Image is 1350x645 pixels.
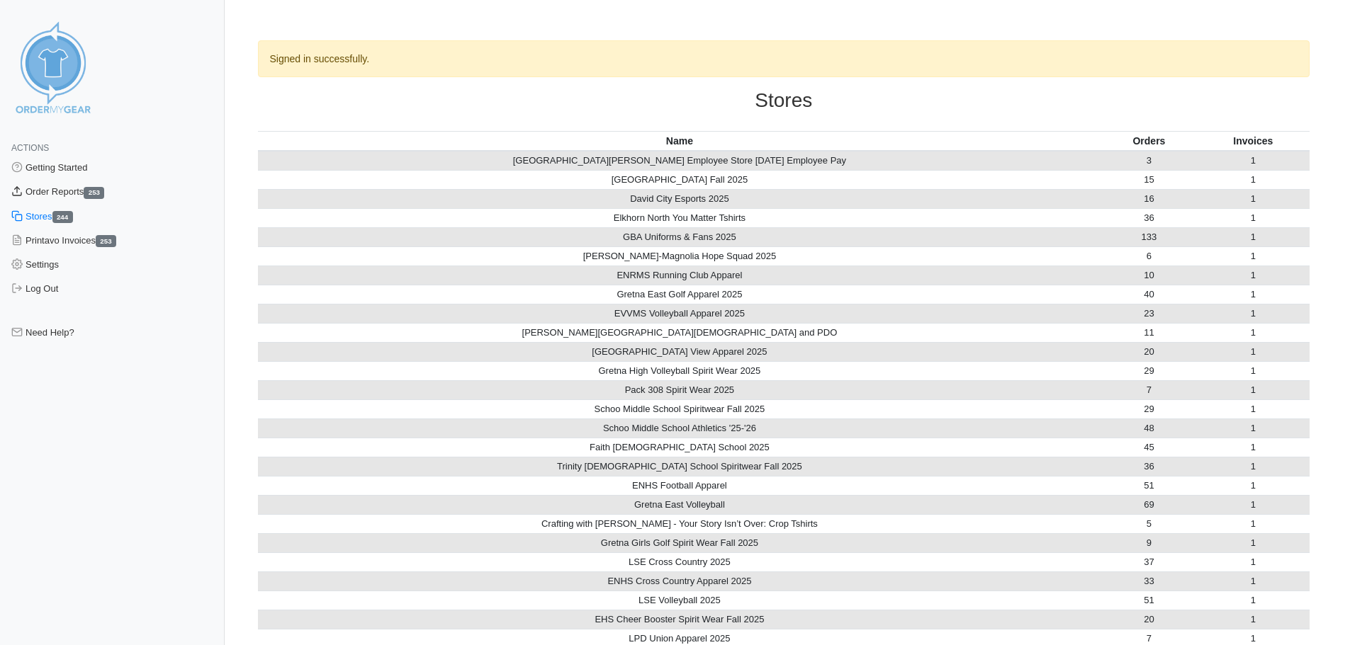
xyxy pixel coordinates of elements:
td: 23 [1101,304,1196,323]
td: 1 [1197,304,1310,323]
td: Elkhorn North You Matter Tshirts [258,208,1102,227]
td: 1 [1197,361,1310,380]
td: 1 [1197,246,1310,266]
td: 1 [1197,495,1310,514]
td: LSE Volleyball 2025 [258,590,1102,610]
td: 33 [1101,571,1196,590]
td: GBA Uniforms & Fans 2025 [258,227,1102,246]
td: David City Esports 2025 [258,189,1102,208]
td: 1 [1197,342,1310,361]
td: 20 [1101,342,1196,361]
td: 10 [1101,266,1196,285]
td: 7 [1101,380,1196,399]
td: 1 [1197,227,1310,246]
td: ENHS Football Apparel [258,476,1102,495]
span: 253 [96,235,116,247]
td: 1 [1197,571,1310,590]
td: Pack 308 Spirit Wear 2025 [258,380,1102,399]
td: 45 [1101,438,1196,457]
td: 6 [1101,246,1196,266]
td: 1 [1197,323,1310,342]
div: Signed in successfully. [258,40,1310,77]
th: Orders [1101,131,1196,151]
td: Gretna East Volleyball [258,495,1102,514]
td: [GEOGRAPHIC_DATA] View Apparel 2025 [258,342,1102,361]
td: 1 [1197,418,1310,438]
td: Schoo Middle School Athletics '25-'26 [258,418,1102,438]
td: [GEOGRAPHIC_DATA][PERSON_NAME] Employee Store [DATE] Employee Pay [258,151,1102,171]
td: 16 [1101,189,1196,208]
td: 1 [1197,380,1310,399]
td: Faith [DEMOGRAPHIC_DATA] School 2025 [258,438,1102,457]
td: 15 [1101,170,1196,189]
td: Gretna Girls Golf Spirit Wear Fall 2025 [258,533,1102,552]
td: 29 [1101,399,1196,418]
td: 1 [1197,170,1310,189]
td: ENHS Cross Country Apparel 2025 [258,571,1102,590]
td: 48 [1101,418,1196,438]
td: 51 [1101,590,1196,610]
span: 244 [52,211,73,223]
td: Gretna High Volleyball Spirit Wear 2025 [258,361,1102,380]
td: 1 [1197,476,1310,495]
td: 36 [1101,457,1196,476]
th: Name [258,131,1102,151]
td: 1 [1197,189,1310,208]
td: 1 [1197,533,1310,552]
td: 1 [1197,266,1310,285]
td: 1 [1197,438,1310,457]
th: Invoices [1197,131,1310,151]
td: 1 [1197,151,1310,171]
td: 1 [1197,285,1310,304]
td: 20 [1101,610,1196,629]
h3: Stores [258,89,1310,113]
td: 51 [1101,476,1196,495]
td: 133 [1101,227,1196,246]
td: ENRMS Running Club Apparel [258,266,1102,285]
span: 253 [84,187,104,199]
td: 1 [1197,208,1310,227]
span: Actions [11,143,49,153]
td: 1 [1197,457,1310,476]
td: LSE Cross Country 2025 [258,552,1102,571]
td: 36 [1101,208,1196,227]
td: 1 [1197,552,1310,571]
td: 3 [1101,151,1196,171]
td: 1 [1197,610,1310,629]
td: 1 [1197,590,1310,610]
td: 5 [1101,514,1196,533]
td: 11 [1101,323,1196,342]
td: 9 [1101,533,1196,552]
td: 69 [1101,495,1196,514]
td: 1 [1197,399,1310,418]
td: Gretna East Golf Apparel 2025 [258,285,1102,304]
td: Trinity [DEMOGRAPHIC_DATA] School Spiritwear Fall 2025 [258,457,1102,476]
td: [GEOGRAPHIC_DATA] Fall 2025 [258,170,1102,189]
td: 37 [1101,552,1196,571]
td: EHS Cheer Booster Spirit Wear Fall 2025 [258,610,1102,629]
td: Crafting with [PERSON_NAME] - Your Story Isn’t Over: Crop Tshirts [258,514,1102,533]
td: 29 [1101,361,1196,380]
td: 40 [1101,285,1196,304]
td: [PERSON_NAME][GEOGRAPHIC_DATA][DEMOGRAPHIC_DATA] and PDO [258,323,1102,342]
td: 1 [1197,514,1310,533]
td: EVVMS Volleyball Apparel 2025 [258,304,1102,323]
td: [PERSON_NAME]-Magnolia Hope Squad 2025 [258,246,1102,266]
td: Schoo Middle School Spiritwear Fall 2025 [258,399,1102,418]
